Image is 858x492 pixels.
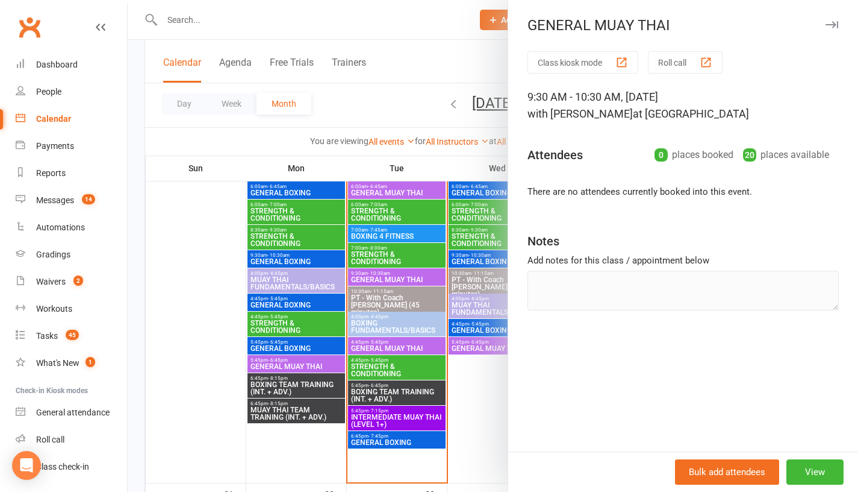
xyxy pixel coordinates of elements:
[527,107,633,120] span: with [PERSON_NAME]
[36,358,79,368] div: What's New
[36,462,89,471] div: Class check-in
[16,78,127,106] a: People
[16,160,127,187] a: Reports
[527,253,839,268] div: Add notes for this class / appointment below
[16,187,127,214] a: Messages 14
[82,194,95,204] span: 14
[16,268,127,295] a: Waivers 2
[14,12,45,42] a: Clubworx
[16,133,127,160] a: Payments
[743,147,829,163] div: places available
[508,17,858,34] div: GENERAL MUAY THAI
[36,141,74,151] div: Payments
[633,107,749,120] span: at [GEOGRAPHIC_DATA]
[16,106,127,133] a: Calendar
[786,459,844,485] button: View
[527,147,583,163] div: Attendees
[36,195,74,205] div: Messages
[36,331,58,341] div: Tasks
[16,214,127,241] a: Automations
[16,295,127,323] a: Workouts
[12,451,41,480] div: Open Intercom Messenger
[654,148,668,162] div: 0
[16,323,127,350] a: Tasks 45
[36,435,64,444] div: Roll call
[73,276,83,286] span: 2
[16,241,127,268] a: Gradings
[675,459,779,485] button: Bulk add attendees
[36,60,78,69] div: Dashboard
[36,168,66,178] div: Reports
[36,222,85,232] div: Automations
[654,147,733,163] div: places booked
[36,87,61,96] div: People
[527,51,638,74] button: Class kiosk mode
[16,51,127,78] a: Dashboard
[648,51,723,74] button: Roll call
[36,114,71,124] div: Calendar
[16,399,127,426] a: General attendance kiosk mode
[16,350,127,377] a: What's New1
[16,453,127,481] a: Class kiosk mode
[85,357,95,367] span: 1
[527,184,839,199] li: There are no attendees currently booked into this event.
[36,277,66,286] div: Waivers
[66,330,79,340] span: 45
[527,89,839,122] div: 9:30 AM - 10:30 AM, [DATE]
[743,148,756,162] div: 20
[16,426,127,453] a: Roll call
[527,233,559,250] div: Notes
[36,250,70,259] div: Gradings
[36,304,72,314] div: Workouts
[36,408,110,417] div: General attendance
